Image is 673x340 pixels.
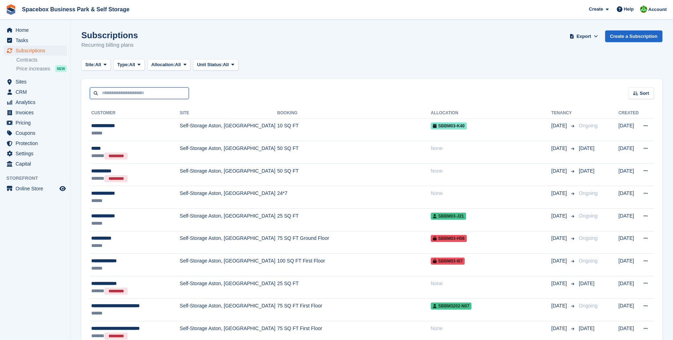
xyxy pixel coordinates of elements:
[568,30,599,42] button: Export
[6,175,70,182] span: Storefront
[129,61,135,68] span: All
[431,235,467,242] span: SBBM03-H56
[431,280,551,287] div: None
[277,163,431,186] td: 50 SQ FT
[551,190,568,197] span: [DATE]
[277,108,431,119] th: Booking
[619,163,639,186] td: [DATE]
[619,108,639,119] th: Created
[16,138,58,148] span: Protection
[619,231,639,254] td: [DATE]
[16,159,58,169] span: Capital
[648,6,667,13] span: Account
[4,128,67,138] a: menu
[277,299,431,321] td: 75 SQ FT First Floor
[431,145,551,152] div: None
[4,35,67,45] a: menu
[180,108,277,119] th: Site
[277,254,431,276] td: 100 SQ FT First Floor
[579,235,598,241] span: Ongoing
[4,184,67,194] a: menu
[81,59,111,71] button: Site: All
[277,141,431,164] td: 50 SQ FT
[16,65,50,72] span: Price increases
[180,141,277,164] td: Self-Storage Aston, [GEOGRAPHIC_DATA]
[180,186,277,209] td: Self-Storage Aston, [GEOGRAPHIC_DATA]
[277,209,431,231] td: 25 SQ FT
[551,167,568,175] span: [DATE]
[4,97,67,107] a: menu
[619,299,639,321] td: [DATE]
[180,119,277,141] td: Self-Storage Aston, [GEOGRAPHIC_DATA]
[551,145,568,152] span: [DATE]
[619,186,639,209] td: [DATE]
[551,325,568,332] span: [DATE]
[4,25,67,35] a: menu
[579,325,594,331] span: [DATE]
[55,65,67,72] div: NEW
[431,302,471,310] span: SBBM3202-N07
[640,6,647,13] img: Brijesh Kumar
[579,123,598,128] span: Ongoing
[431,213,466,220] span: SBBM03-J21
[579,303,598,309] span: Ongoing
[16,57,67,63] a: Contracts
[193,59,238,71] button: Unit Status: All
[81,41,138,49] p: Recurring billing plans
[431,325,551,332] div: None
[117,61,129,68] span: Type:
[579,258,598,264] span: Ongoing
[223,61,229,68] span: All
[551,280,568,287] span: [DATE]
[180,163,277,186] td: Self-Storage Aston, [GEOGRAPHIC_DATA]
[579,168,594,174] span: [DATE]
[4,149,67,159] a: menu
[579,213,598,219] span: Ongoing
[551,108,576,119] th: Tenancy
[4,118,67,128] a: menu
[19,4,132,15] a: Spacebox Business Park & Self Storage
[16,97,58,107] span: Analytics
[4,108,67,117] a: menu
[16,118,58,128] span: Pricing
[576,33,591,40] span: Export
[180,299,277,321] td: Self-Storage Aston, [GEOGRAPHIC_DATA]
[589,6,603,13] span: Create
[4,87,67,97] a: menu
[4,46,67,56] a: menu
[551,257,568,265] span: [DATE]
[95,61,101,68] span: All
[431,108,551,119] th: Allocation
[81,30,138,40] h1: Subscriptions
[431,190,551,197] div: None
[551,212,568,220] span: [DATE]
[619,141,639,164] td: [DATE]
[16,87,58,97] span: CRM
[180,209,277,231] td: Self-Storage Aston, [GEOGRAPHIC_DATA]
[16,35,58,45] span: Tasks
[90,108,180,119] th: Customer
[16,25,58,35] span: Home
[431,122,467,129] span: SBBM03-K40
[431,167,551,175] div: None
[147,59,191,71] button: Allocation: All
[114,59,145,71] button: Type: All
[579,145,594,151] span: [DATE]
[619,276,639,299] td: [DATE]
[277,119,431,141] td: 10 SQ FT
[197,61,223,68] span: Unit Status:
[277,276,431,299] td: 25 SQ FT
[4,77,67,87] a: menu
[551,235,568,242] span: [DATE]
[4,159,67,169] a: menu
[579,281,594,286] span: [DATE]
[16,149,58,159] span: Settings
[151,61,175,68] span: Allocation:
[180,231,277,254] td: Self-Storage Aston, [GEOGRAPHIC_DATA]
[16,184,58,194] span: Online Store
[579,190,598,196] span: Ongoing
[619,209,639,231] td: [DATE]
[180,276,277,299] td: Self-Storage Aston, [GEOGRAPHIC_DATA]
[16,46,58,56] span: Subscriptions
[551,122,568,129] span: [DATE]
